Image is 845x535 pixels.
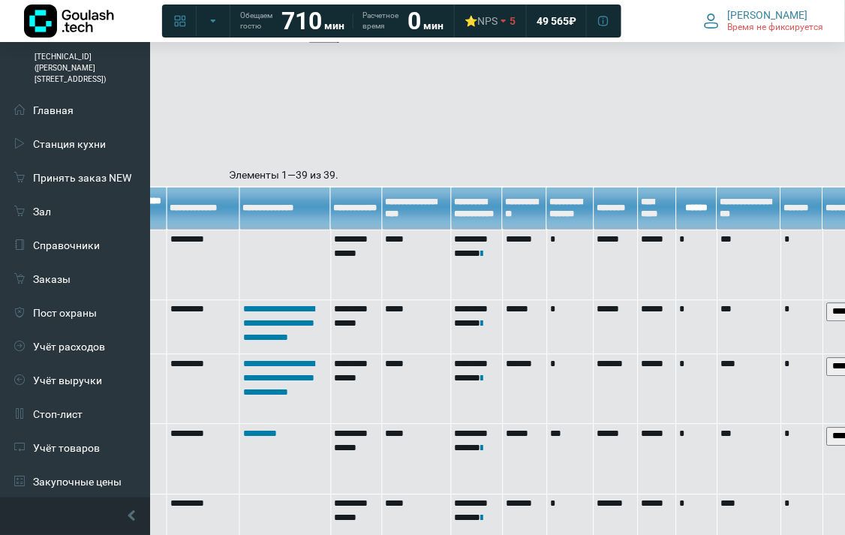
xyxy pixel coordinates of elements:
span: мин [324,20,344,32]
span: мин [423,20,444,32]
strong: 0 [407,7,421,35]
span: Время не фиксируется [728,22,824,34]
span: Обещаем гостю [240,11,272,32]
button: [PERSON_NAME] Время не фиксируется [695,5,833,37]
span: NPS [477,15,498,27]
a: 49 565 ₽ [528,8,585,35]
span: 5 [510,14,516,28]
span: ₽ [569,14,576,28]
img: Логотип компании Goulash.tech [24,5,114,38]
div: ⭐ [465,14,498,28]
a: ⭐NPS 5 [456,8,525,35]
span: 49 565 [537,14,569,28]
strong: 710 [281,7,322,35]
span: Расчетное время [362,11,398,32]
span: [PERSON_NAME] [728,8,808,22]
a: Обещаем гостю 710 мин Расчетное время 0 мин [231,8,453,35]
